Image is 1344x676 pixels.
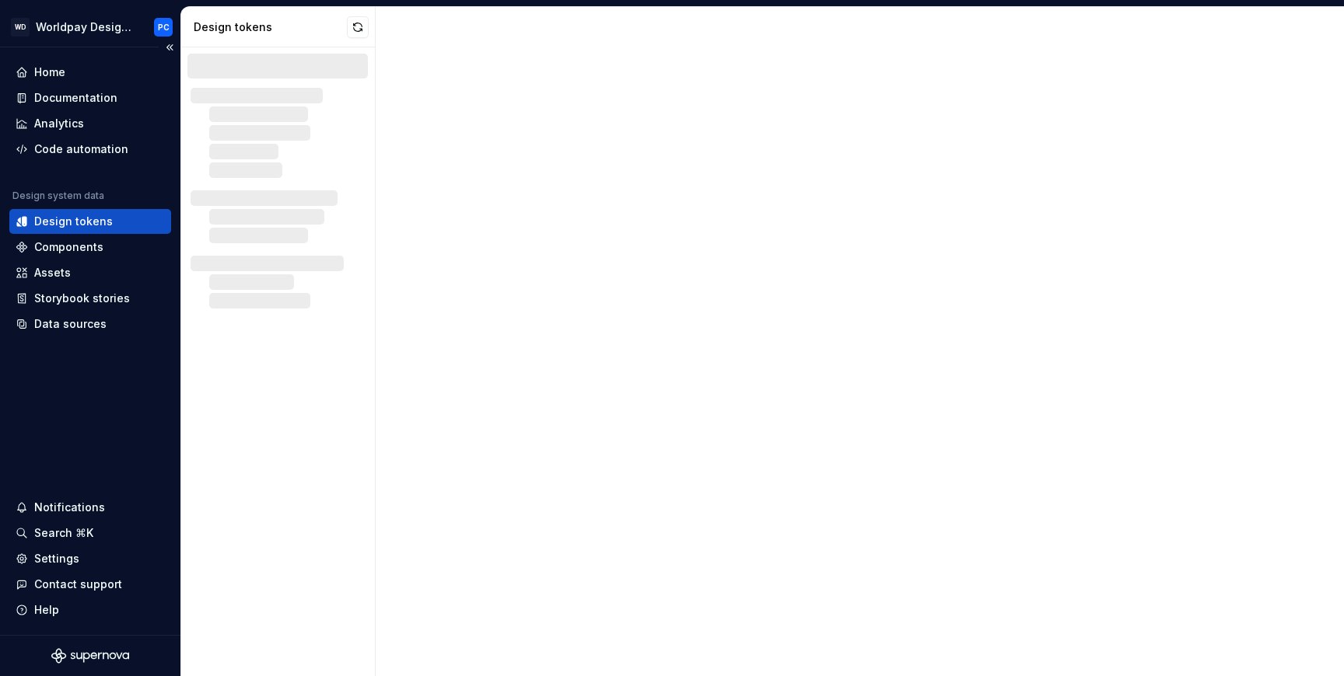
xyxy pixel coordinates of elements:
[9,235,171,260] a: Components
[194,19,347,35] div: Design tokens
[34,525,93,541] div: Search ⌘K
[9,260,171,285] a: Assets
[34,291,130,306] div: Storybook stories
[34,90,117,106] div: Documentation
[9,209,171,234] a: Design tokens
[9,111,171,136] a: Analytics
[9,312,171,336] a: Data sources
[34,214,113,229] div: Design tokens
[159,37,180,58] button: Collapse sidebar
[9,60,171,85] a: Home
[9,137,171,162] a: Code automation
[9,495,171,520] button: Notifications
[34,239,103,255] div: Components
[34,141,128,157] div: Code automation
[9,546,171,571] a: Settings
[34,265,71,281] div: Assets
[34,64,65,80] div: Home
[34,577,122,592] div: Contact support
[9,572,171,597] button: Contact support
[11,18,30,37] div: WD
[9,286,171,311] a: Storybook stories
[51,648,129,664] svg: Supernova Logo
[34,116,84,131] div: Analytics
[34,551,79,566] div: Settings
[9,85,171,110] a: Documentation
[34,602,59,618] div: Help
[9,521,171,545] button: Search ⌘K
[34,500,105,515] div: Notifications
[36,19,135,35] div: Worldpay Design System
[9,598,171,622] button: Help
[158,21,170,33] div: PC
[3,10,177,44] button: WDWorldpay Design SystemPC
[12,190,104,202] div: Design system data
[34,316,107,332] div: Data sources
